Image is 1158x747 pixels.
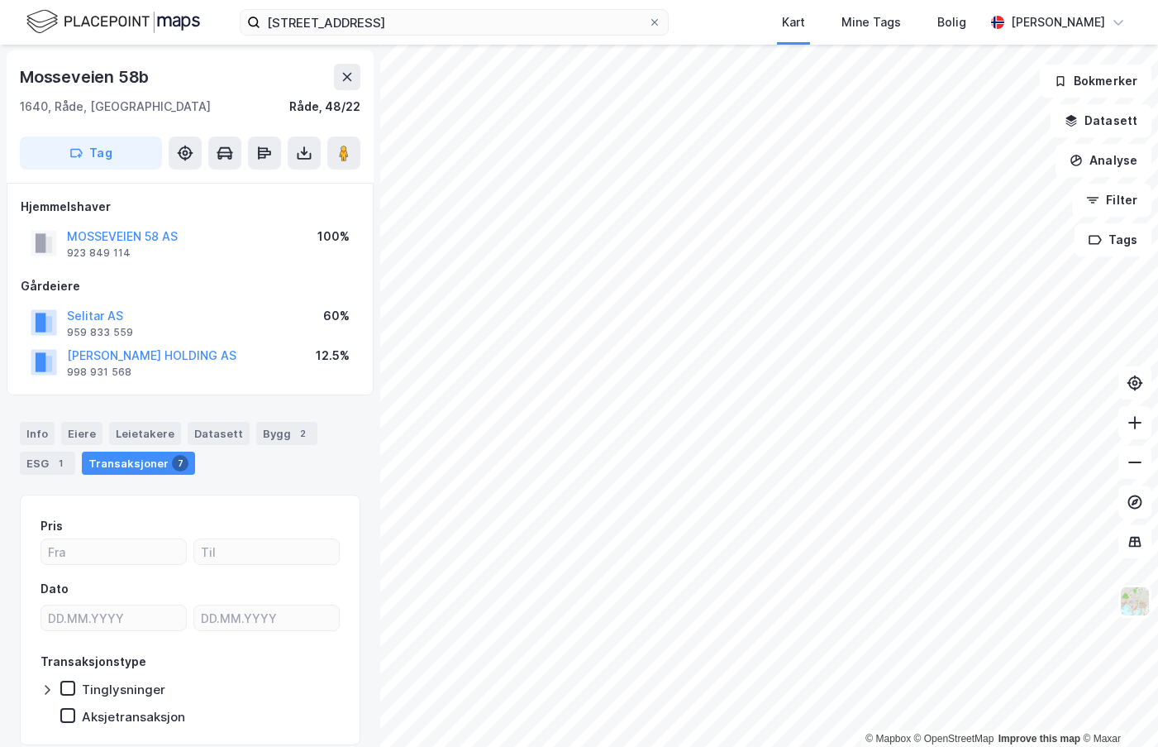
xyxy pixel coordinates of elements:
input: Fra [41,539,186,564]
button: Analyse [1056,144,1151,177]
button: Filter [1072,184,1151,217]
div: 7 [172,455,188,472]
button: Datasett [1051,104,1151,137]
div: Bolig [937,12,966,32]
input: DD.MM.YYYY [41,606,186,630]
div: 998 931 568 [67,366,131,379]
div: Info [20,422,55,445]
a: Mapbox [865,733,911,745]
div: Transaksjonstype [41,652,146,672]
div: Kart [782,12,805,32]
div: Transaksjoner [82,452,195,475]
iframe: Chat Widget [1075,668,1158,747]
div: Datasett [188,422,250,445]
div: Hjemmelshaver [21,197,360,217]
div: 923 849 114 [67,247,131,260]
div: [PERSON_NAME] [1011,12,1105,32]
a: Improve this map [998,733,1080,745]
button: Bokmerker [1040,65,1151,98]
button: Tags [1075,223,1151,256]
div: Mosseveien 58b [20,64,152,90]
div: Pris [41,516,63,536]
div: 2 [294,425,311,442]
div: Råde, 48/22 [289,97,360,117]
img: Z [1119,586,1151,617]
div: Gårdeiere [21,276,360,296]
div: ESG [20,452,75,475]
div: Aksjetransaksjon [82,709,185,725]
div: Leietakere [109,422,181,445]
div: Kontrollprogram for chat [1075,668,1158,747]
input: Til [194,539,339,564]
div: 1 [52,455,69,472]
div: 100% [317,227,350,247]
div: Tinglysninger [82,682,165,697]
input: Søk på adresse, matrikkel, gårdeiere, leietakere eller personer [260,10,648,35]
input: DD.MM.YYYY [194,606,339,630]
img: logo.f888ab2527a4732fd821a326f86c7f29.svg [26,7,200,36]
div: 60% [323,306,350,326]
div: 1640, Råde, [GEOGRAPHIC_DATA] [20,97,211,117]
div: Bygg [256,422,317,445]
button: Tag [20,136,162,170]
div: Mine Tags [841,12,901,32]
a: OpenStreetMap [914,733,994,745]
div: 12.5% [316,346,350,366]
div: Dato [41,579,69,599]
div: Eiere [61,422,102,445]
div: 959 833 559 [67,326,133,339]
